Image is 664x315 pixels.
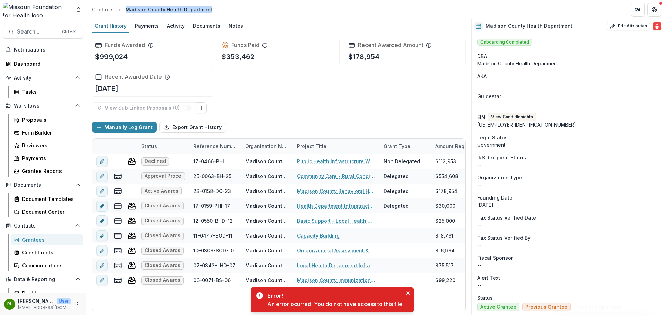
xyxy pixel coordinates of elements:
span: Closed Awards [145,277,181,283]
button: Export Grant History [159,122,226,133]
span: Closed Awards [145,218,181,224]
div: Government, [477,141,658,148]
span: AKA [477,73,487,80]
button: Open Activity [3,72,83,83]
div: Grantee Reports [22,167,78,175]
button: edit [96,215,108,226]
div: Madison County Health Department [245,217,289,224]
div: Documents [190,21,223,31]
div: $25,000 [435,217,455,224]
button: Edit Attributes [607,22,650,30]
div: Madison County Health Department [245,232,289,239]
div: 12-0550-BHD-12 [193,217,233,224]
button: edit [96,275,108,286]
a: Grantee Reports [11,165,83,177]
button: view-payments [114,247,122,255]
a: Madison County Behavioral Health Initiative [297,187,375,195]
button: Link Grants [196,102,207,113]
button: Manually Log Grant [92,122,157,133]
h2: Recent Awarded Date [105,74,162,80]
button: view-payments [114,261,122,270]
div: Reference Number [189,139,241,154]
button: Notifications [3,44,83,55]
div: Grant History [92,21,129,31]
div: 06-0071-BS-06 [193,277,231,284]
button: Close [404,289,412,297]
span: Onboarding Completed [477,39,532,46]
button: edit [96,230,108,241]
div: Activity [164,21,187,31]
div: 07-0343-LHD-07 [193,262,236,269]
span: Declined [145,158,166,164]
div: Non Delegated [384,158,420,165]
h2: Recent Awarded Amount [358,42,423,48]
button: Partners [631,3,645,17]
div: Madison County Health Department [245,187,289,195]
span: Closed Awards [145,203,181,209]
div: Rebekah Lerch [7,302,12,306]
span: Closed Awards [145,233,181,239]
button: Open entity switcher [74,3,83,17]
p: [DATE] [95,83,118,94]
div: Madison County Health Department [245,277,289,284]
div: Status [137,142,161,150]
span: Founding Date [477,194,513,201]
button: Open Workflows [3,100,83,111]
div: $178,954 [435,187,458,195]
h2: Madison County Health Department [486,23,572,29]
div: -- [477,161,658,168]
span: Notifications [14,47,81,53]
div: Organization Name [241,142,293,150]
div: [US_EMPLOYER_IDENTIFICATION_NUMBER] [477,121,658,128]
a: Tasks [11,86,83,98]
button: Open Data & Reporting [3,274,83,285]
p: -- [477,80,658,87]
div: Organization Name [241,139,293,154]
div: Document Templates [22,195,78,203]
button: edit [96,245,108,256]
img: Missouri Foundation for Health logo [3,3,71,17]
a: Dashboard [11,288,83,299]
div: Payments [22,155,78,162]
p: -- [477,241,658,249]
span: Legal Status [477,134,508,141]
div: Error! [267,291,400,300]
div: Dashboard [22,290,78,297]
p: -- [477,281,658,289]
div: Madison County Health Department [477,60,658,67]
div: Delegated [384,173,409,180]
a: Contacts [89,4,117,15]
span: Tax Status Verified By [477,234,531,241]
div: $18,761 [435,232,453,239]
a: Grant History [92,19,129,33]
a: Communications [11,260,83,271]
div: Tasks [22,88,78,95]
div: $30,000 [435,202,455,210]
button: edit [96,186,108,197]
span: Tax Status Verified Date [477,214,536,221]
a: Notes [226,19,246,33]
button: view-payments [114,276,122,285]
div: Project Title [293,139,379,154]
div: Constituents [22,249,78,256]
a: Activity [164,19,187,33]
button: Delete [653,22,661,30]
div: Amount Requested [431,139,500,154]
button: view-payments [114,187,122,195]
span: Closed Awards [145,262,181,268]
span: Organization Type [477,174,522,181]
a: Payments [132,19,162,33]
p: [PERSON_NAME] [18,297,54,305]
p: -- [477,221,658,229]
p: User [57,298,71,304]
div: 17-0159-PHI-17 [193,202,230,210]
a: Reviewers [11,140,83,151]
span: Contacts [14,223,72,229]
button: View Sub Linked Proposals (0) [92,102,196,113]
a: Documents [190,19,223,33]
nav: breadcrumb [89,4,215,15]
button: edit [96,171,108,182]
a: Capacity Building [297,232,340,239]
a: Local Health Department Infrastructure Enhancement [297,262,375,269]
